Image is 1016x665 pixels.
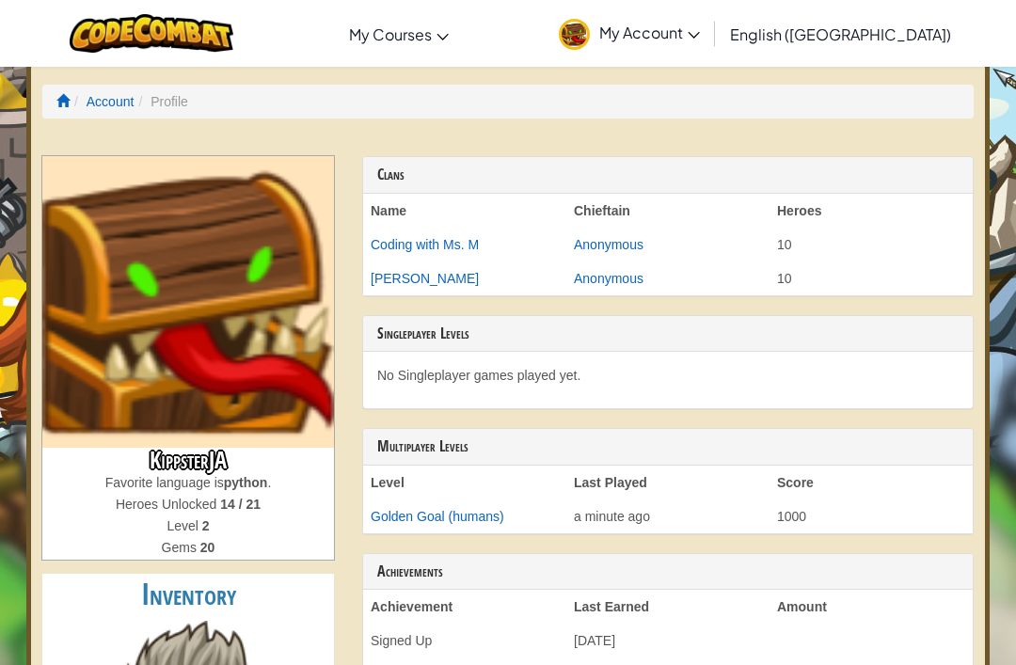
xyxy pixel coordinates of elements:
h3: Singleplayer Levels [377,325,959,342]
p: No Singleplayer games played yet. [377,366,959,385]
th: Chieftain [566,194,770,228]
td: Signed Up [363,624,566,657]
a: Coding with Ms. M [371,237,479,252]
th: Heroes [770,194,973,228]
td: 10 [770,228,973,261]
th: Amount [770,590,973,624]
h3: Achievements [377,563,959,580]
span: My Courses [349,24,432,44]
span: Heroes Unlocked [116,497,220,512]
strong: 14 / 21 [220,497,261,512]
th: Last Played [566,466,770,499]
img: avatar [559,19,590,50]
td: 1000 [770,499,973,533]
h2: Inventory [42,574,334,616]
li: Profile [134,92,187,111]
a: Account [87,94,135,109]
th: Name [363,194,566,228]
strong: 20 [200,540,215,555]
strong: 2 [202,518,210,533]
img: CodeCombat logo [70,14,234,53]
span: Level [167,518,201,533]
th: Score [770,466,973,499]
a: [PERSON_NAME] [371,271,479,286]
a: English ([GEOGRAPHIC_DATA]) [721,8,960,59]
a: Golden Goal (humans) [371,509,504,524]
h3: Clans [377,166,959,183]
a: My Courses [340,8,458,59]
th: Level [363,466,566,499]
span: . [267,475,271,490]
td: [DATE] [566,624,770,657]
a: My Account [549,4,709,63]
h3: Multiplayer Levels [377,438,959,455]
span: Gems [162,540,200,555]
td: a minute ago [566,499,770,533]
th: Achievement [363,590,566,624]
th: Last Earned [566,590,770,624]
span: English ([GEOGRAPHIC_DATA]) [730,24,951,44]
a: Anonymous [574,237,643,252]
td: 10 [770,261,973,295]
span: Favorite language is [105,475,224,490]
strong: python [224,475,268,490]
a: Anonymous [574,271,643,286]
h3: KippsterJA [42,448,334,473]
span: My Account [599,23,700,42]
